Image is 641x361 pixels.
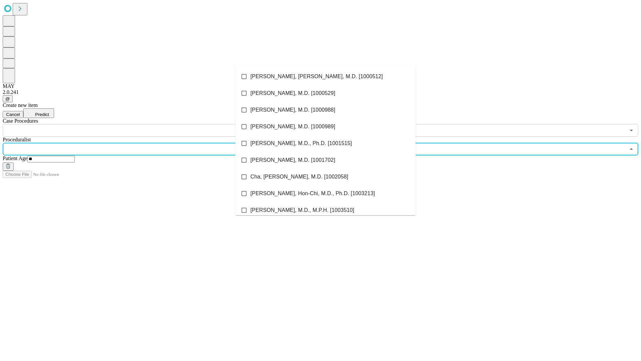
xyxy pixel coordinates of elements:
[3,89,638,95] div: 2.0.241
[3,102,38,108] span: Create new item
[250,139,352,147] span: [PERSON_NAME], M.D., Ph.D. [1001515]
[250,73,383,81] span: [PERSON_NAME], [PERSON_NAME], M.D. [1000512]
[23,108,54,118] button: Predict
[250,106,335,114] span: [PERSON_NAME], M.D. [1000988]
[627,126,636,135] button: Open
[35,112,49,117] span: Predict
[6,112,20,117] span: Cancel
[3,111,23,118] button: Cancel
[3,83,638,89] div: MAY
[3,118,38,124] span: Scheduled Procedure
[3,95,13,102] button: @
[250,123,335,131] span: [PERSON_NAME], M.D. [1000989]
[5,96,10,101] span: @
[3,155,27,161] span: Patient Age
[250,156,335,164] span: [PERSON_NAME], M.D. [1001702]
[627,144,636,154] button: Close
[250,206,354,214] span: [PERSON_NAME], M.D., M.P.H. [1003510]
[250,89,335,97] span: [PERSON_NAME], M.D. [1000529]
[3,137,31,142] span: Proceduralist
[250,173,348,181] span: Cha, [PERSON_NAME], M.D. [1002058]
[250,190,375,198] span: [PERSON_NAME], Hon-Chi, M.D., Ph.D. [1003213]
